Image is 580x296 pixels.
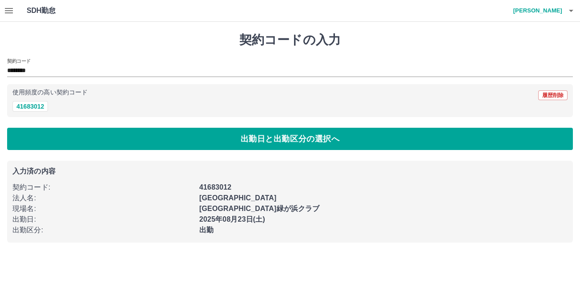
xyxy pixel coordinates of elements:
b: 41683012 [199,183,231,191]
h1: 契約コードの入力 [7,32,573,48]
p: 出勤日 : [12,214,194,225]
p: 使用頻度の高い契約コード [12,89,88,96]
p: 入力済の内容 [12,168,568,175]
p: 法人名 : [12,193,194,203]
b: 出勤 [199,226,213,234]
b: [GEOGRAPHIC_DATA] [199,194,277,202]
b: 2025年08月23日(土) [199,215,265,223]
button: 出勤日と出勤区分の選択へ [7,128,573,150]
button: 履歴削除 [538,90,568,100]
b: [GEOGRAPHIC_DATA]緑が浜クラブ [199,205,319,212]
p: 現場名 : [12,203,194,214]
h2: 契約コード [7,57,31,65]
button: 41683012 [12,101,48,112]
p: 契約コード : [12,182,194,193]
p: 出勤区分 : [12,225,194,235]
